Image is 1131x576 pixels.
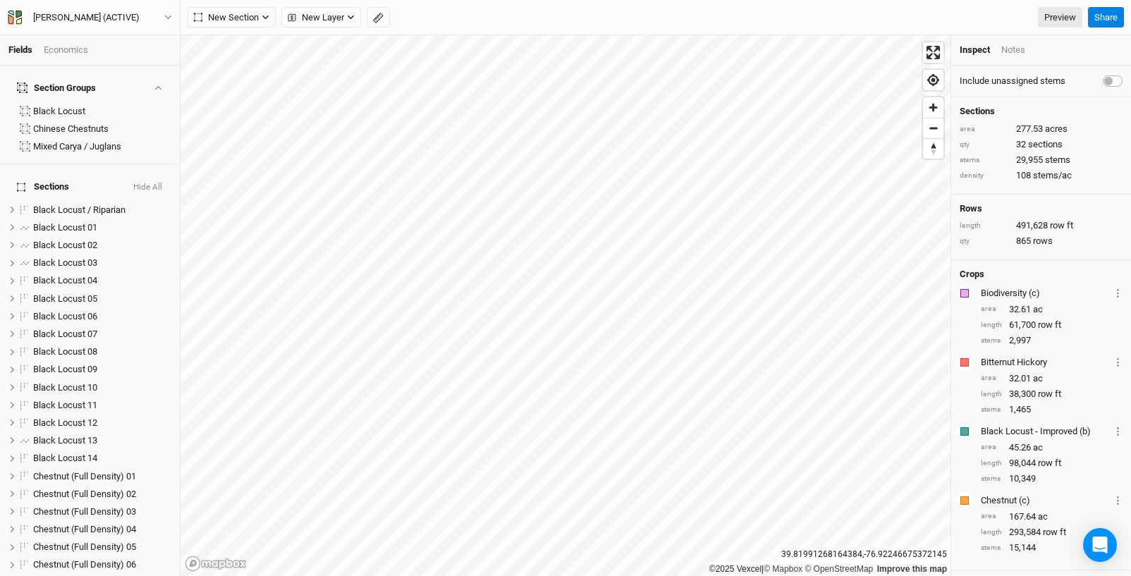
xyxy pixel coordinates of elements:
span: row ft [1050,219,1073,232]
button: Crop Usage [1113,285,1123,301]
span: Black Locust 06 [33,311,97,321]
button: Crop Usage [1113,354,1123,370]
span: Chestnut (Full Density) 06 [33,559,136,570]
div: length [981,320,1002,331]
div: 15,144 [981,541,1123,554]
span: Black Locust 13 [33,435,97,446]
span: Black Locust 08 [33,346,97,357]
div: Black Locust 09 [33,364,171,375]
div: 1,465 [981,403,1123,416]
h4: Sections [960,106,1123,117]
div: Chestnut (c) [981,494,1111,507]
button: Zoom out [923,118,943,138]
div: 32.61 [981,303,1123,316]
div: Black Locust 04 [33,275,171,286]
div: qty [960,140,1009,150]
button: Enter fullscreen [923,42,943,63]
div: Black Locust 12 [33,417,171,429]
div: Black Locust - Improved (b) [981,425,1111,438]
div: 39.81991268164384 , -76.92246675372145 [778,547,950,562]
span: Black Locust 04 [33,275,97,286]
button: Show section groups [152,83,164,92]
div: stems [981,474,1002,484]
span: Black Locust 07 [33,329,97,339]
div: 98,044 [981,457,1123,470]
button: Hide All [133,183,163,192]
h4: Crops [960,269,984,280]
a: OpenStreetMap [805,564,873,574]
span: Chestnut (Full Density) 03 [33,506,136,517]
span: New Layer [288,11,344,25]
button: Zoom in [923,97,943,118]
span: rows [1033,235,1053,247]
div: area [981,511,1002,522]
button: Crop Usage [1113,492,1123,508]
div: Chestnut (Full Density) 03 [33,506,171,517]
span: stems [1045,154,1070,166]
div: Black Locust 03 [33,257,171,269]
div: 108 [960,169,1123,182]
span: ac [1033,303,1043,316]
div: Notes [1001,44,1025,56]
div: Black Locust 07 [33,329,171,340]
button: Crop Usage [1113,423,1123,439]
div: Chinese Chestnuts [33,123,171,135]
div: Black Locust 11 [33,400,171,411]
span: Reset bearing to north [923,139,943,159]
a: ©2025 Vexcel [709,564,762,574]
div: Chestnut (Full Density) 05 [33,541,171,553]
div: Black Locust / Riparian [33,204,171,216]
div: Black Locust 02 [33,240,171,251]
div: 491,628 [960,219,1123,232]
button: Find my location [923,70,943,90]
span: Black Locust 01 [33,222,97,233]
span: Black Locust 03 [33,257,97,268]
div: Warehime (ACTIVE) [33,11,140,25]
div: 277.53 [960,123,1123,135]
a: Mapbox [764,564,802,574]
button: New Layer [281,7,361,28]
div: 38,300 [981,388,1123,400]
span: Chestnut (Full Density) 02 [33,489,136,499]
div: | [709,562,947,576]
div: 865 [960,235,1123,247]
div: Section Groups [17,82,96,94]
a: Fields [8,44,32,55]
div: length [981,389,1002,400]
label: Include unassigned stems [960,75,1065,87]
span: ac [1038,510,1048,523]
button: New Section [188,7,276,28]
div: length [981,527,1002,538]
div: 293,584 [981,526,1123,539]
div: Black Locust 10 [33,382,171,393]
div: Black Locust 01 [33,222,171,233]
span: Chestnut (Full Density) 01 [33,471,136,482]
div: Economics [44,44,88,56]
span: ac [1033,441,1043,454]
span: row ft [1043,526,1066,539]
span: Black Locust 02 [33,240,97,250]
div: Black Locust 08 [33,346,171,357]
div: Black Locust 13 [33,435,171,446]
div: Chestnut (Full Density) 04 [33,524,171,535]
div: area [981,373,1002,384]
span: Chestnut (Full Density) 05 [33,541,136,552]
span: stems/ac [1033,169,1072,182]
span: Black Locust 05 [33,293,97,304]
span: Black Locust / Riparian [33,204,126,215]
div: 2,997 [981,334,1123,347]
div: Black Locust [33,106,171,117]
span: Black Locust 09 [33,364,97,374]
button: Share [1088,7,1124,28]
button: [PERSON_NAME] (ACTIVE) [7,10,173,25]
div: Chestnut (Full Density) 01 [33,471,171,482]
button: Reset bearing to north [923,138,943,159]
a: Improve this map [877,564,947,574]
div: stems [960,155,1009,166]
span: Chestnut (Full Density) 04 [33,524,136,534]
span: New Section [194,11,259,25]
span: Black Locust 11 [33,400,97,410]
